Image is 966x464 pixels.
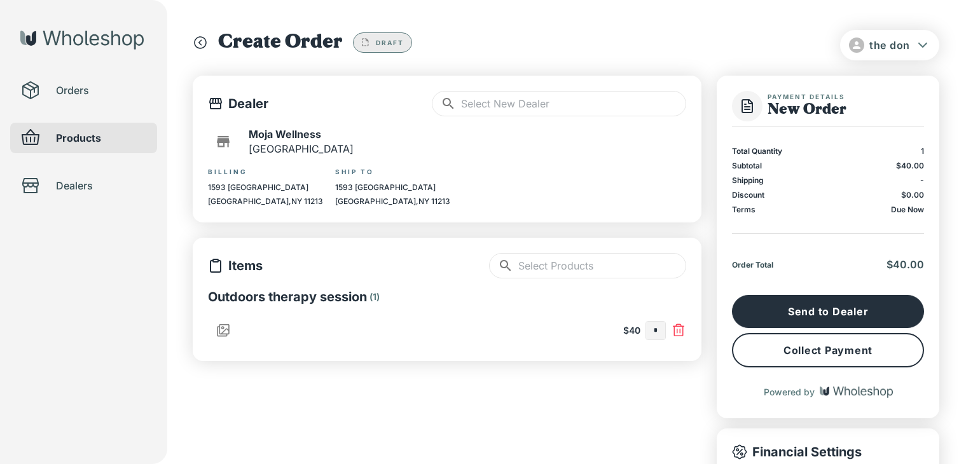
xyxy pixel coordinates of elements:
[820,386,893,398] img: Wholeshop logo
[732,260,773,270] p: Order Total
[218,30,343,55] h1: Create Order
[335,167,462,177] p: Ship To
[764,386,815,397] p: Powered by
[901,190,924,200] span: $0.00
[20,31,144,50] img: Wholeshop logo
[623,325,640,336] span: $40
[887,258,924,271] span: $40.00
[461,91,686,116] input: Select New Dealer
[732,175,764,185] p: Shipping
[732,205,756,214] p: Terms
[228,95,268,112] p: Dealer
[335,182,462,193] p: 1593 [GEOGRAPHIC_DATA]
[56,178,147,193] span: Dealers
[10,170,157,201] div: Dealers
[732,444,862,460] p: Financial Settings
[208,289,367,305] p: Outdoors therapy session
[208,182,335,193] p: 1593 [GEOGRAPHIC_DATA]
[249,141,354,156] p: [GEOGRAPHIC_DATA]
[768,93,846,100] span: Payment Details
[208,167,335,177] p: Billing
[376,39,404,46] span: Draft
[249,127,354,141] p: Moja Wellness
[335,196,462,207] p: [GEOGRAPHIC_DATA] , NY 11213
[208,196,335,207] p: [GEOGRAPHIC_DATA] , NY 11213
[768,100,846,119] h1: New Order
[732,146,782,156] p: Total Quantity
[869,39,910,51] span: the don
[56,83,147,98] span: Orders
[228,257,263,274] p: Items
[518,253,686,278] input: Select Products
[56,130,147,146] span: Products
[921,146,924,156] p: 1
[896,161,924,170] span: $40.00
[10,75,157,106] div: Orders
[369,291,380,303] p: ( 1 )
[732,295,924,328] button: Send to Dealer
[732,161,762,170] p: Subtotal
[920,175,924,185] p: -
[732,333,924,367] button: Collect Payment
[732,190,764,200] p: Discount
[10,123,157,153] div: Products
[840,30,939,60] button: the don
[891,205,924,214] p: Due Now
